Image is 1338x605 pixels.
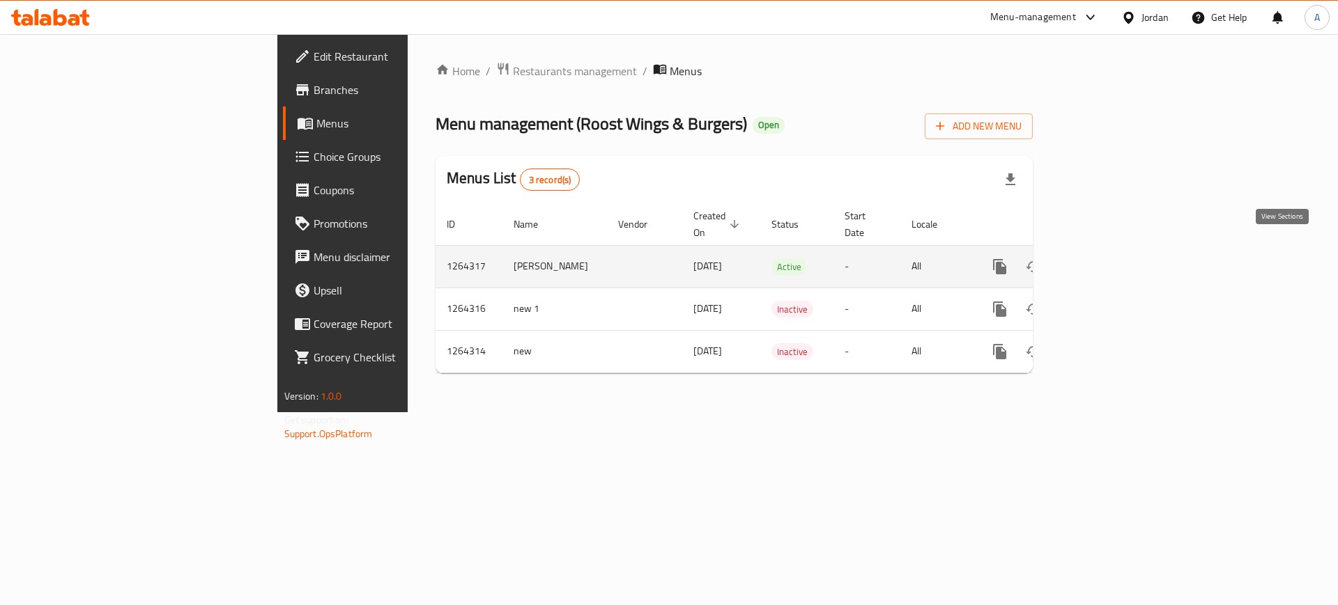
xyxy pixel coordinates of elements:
[314,215,490,232] span: Promotions
[771,343,813,360] div: Inactive
[284,411,348,429] span: Get support on:
[753,119,785,131] span: Open
[753,117,785,134] div: Open
[314,349,490,366] span: Grocery Checklist
[972,203,1128,246] th: Actions
[983,292,1017,326] button: more
[447,168,580,191] h2: Menus List
[693,299,722,317] span: [DATE]
[845,207,884,241] span: Start Date
[912,216,955,233] span: Locale
[321,387,342,405] span: 1.0.0
[983,250,1017,283] button: more
[900,245,972,288] td: All
[693,342,722,360] span: [DATE]
[833,245,900,288] td: -
[283,240,501,274] a: Menu disclaimer
[1141,10,1169,25] div: Jordan
[284,387,318,405] span: Version:
[283,173,501,207] a: Coupons
[983,335,1017,368] button: more
[283,307,501,340] a: Coverage Report
[283,73,501,107] a: Branches
[283,40,501,73] a: Edit Restaurant
[693,257,722,275] span: [DATE]
[925,113,1033,139] button: Add New Menu
[1017,335,1050,368] button: Change Status
[284,425,373,443] a: Support.OpsPlatform
[513,63,637,79] span: Restaurants management
[314,249,490,265] span: Menu disclaimer
[900,330,972,372] td: All
[283,207,501,240] a: Promotions
[643,63,647,79] li: /
[1314,10,1320,25] span: A
[520,168,580,191] div: Total records count
[670,63,702,79] span: Menus
[693,207,744,241] span: Created On
[314,282,490,299] span: Upsell
[771,301,813,317] span: Inactive
[990,9,1076,26] div: Menu-management
[314,81,490,98] span: Branches
[314,182,490,198] span: Coupons
[1017,250,1050,283] button: Change Status
[314,148,490,165] span: Choice Groups
[436,108,747,139] span: Menu management ( Roost Wings & Burgers )
[771,258,807,275] div: Active
[833,330,900,372] td: -
[502,245,607,288] td: [PERSON_NAME]
[771,259,807,275] span: Active
[514,216,556,233] span: Name
[521,173,580,187] span: 3 record(s)
[994,163,1027,196] div: Export file
[314,48,490,65] span: Edit Restaurant
[833,288,900,330] td: -
[283,274,501,307] a: Upsell
[314,315,490,332] span: Coverage Report
[771,216,817,233] span: Status
[316,115,490,132] span: Menus
[900,288,972,330] td: All
[502,288,607,330] td: new 1
[283,107,501,140] a: Menus
[436,62,1033,80] nav: breadcrumb
[771,301,813,317] div: Inactive
[502,330,607,372] td: new
[936,118,1022,135] span: Add New Menu
[771,344,813,360] span: Inactive
[283,140,501,173] a: Choice Groups
[447,216,473,233] span: ID
[436,203,1128,373] table: enhanced table
[496,62,637,80] a: Restaurants management
[283,340,501,374] a: Grocery Checklist
[618,216,666,233] span: Vendor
